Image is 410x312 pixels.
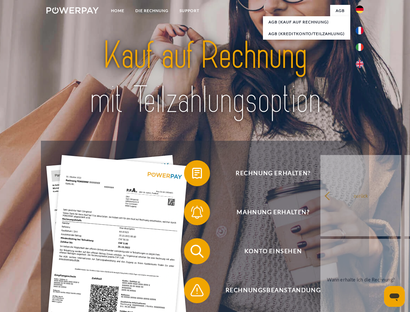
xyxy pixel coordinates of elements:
span: Rechnungsbeanstandung [193,277,353,303]
a: agb [330,5,350,17]
iframe: Schaltfläche zum Öffnen des Messaging-Fensters [384,286,405,307]
a: AGB (Kauf auf Rechnung) [263,16,350,28]
a: DIE RECHNUNG [130,5,174,17]
img: logo-powerpay-white.svg [46,7,99,14]
span: Mahnung erhalten? [193,199,353,225]
img: qb_search.svg [189,243,205,259]
img: it [356,43,364,51]
img: de [356,6,364,13]
img: title-powerpay_de.svg [62,31,348,124]
img: qb_bill.svg [189,165,205,181]
button: Konto einsehen [184,238,353,264]
a: SUPPORT [174,5,205,17]
div: zurück [324,191,397,200]
button: Rechnungsbeanstandung [184,277,353,303]
a: AGB (Kreditkonto/Teilzahlung) [263,28,350,40]
img: en [356,60,364,68]
span: Konto einsehen [193,238,353,264]
a: Home [106,5,130,17]
button: Mahnung erhalten? [184,199,353,225]
span: Rechnung erhalten? [193,160,353,186]
img: qb_bell.svg [189,204,205,220]
img: fr [356,27,364,34]
img: qb_warning.svg [189,282,205,298]
button: Rechnung erhalten? [184,160,353,186]
div: Wann erhalte ich die Rechnung? [324,275,397,284]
